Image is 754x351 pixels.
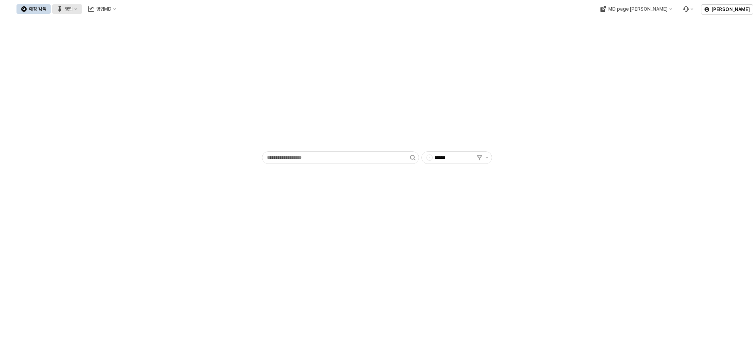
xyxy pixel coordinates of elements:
[84,4,121,14] button: 영업MD
[29,6,46,12] div: 매장 검색
[595,4,677,14] button: MD page [PERSON_NAME]
[52,4,82,14] button: 영업
[712,6,750,13] p: [PERSON_NAME]
[608,6,667,12] div: MD page [PERSON_NAME]
[595,4,677,14] div: MD page 이동
[427,155,432,160] span: -
[678,4,698,14] div: Menu item 6
[65,6,73,12] div: 영업
[482,152,492,164] button: 제안 사항 표시
[16,4,51,14] button: 매장 검색
[96,6,112,12] div: 영업MD
[701,4,753,15] button: [PERSON_NAME]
